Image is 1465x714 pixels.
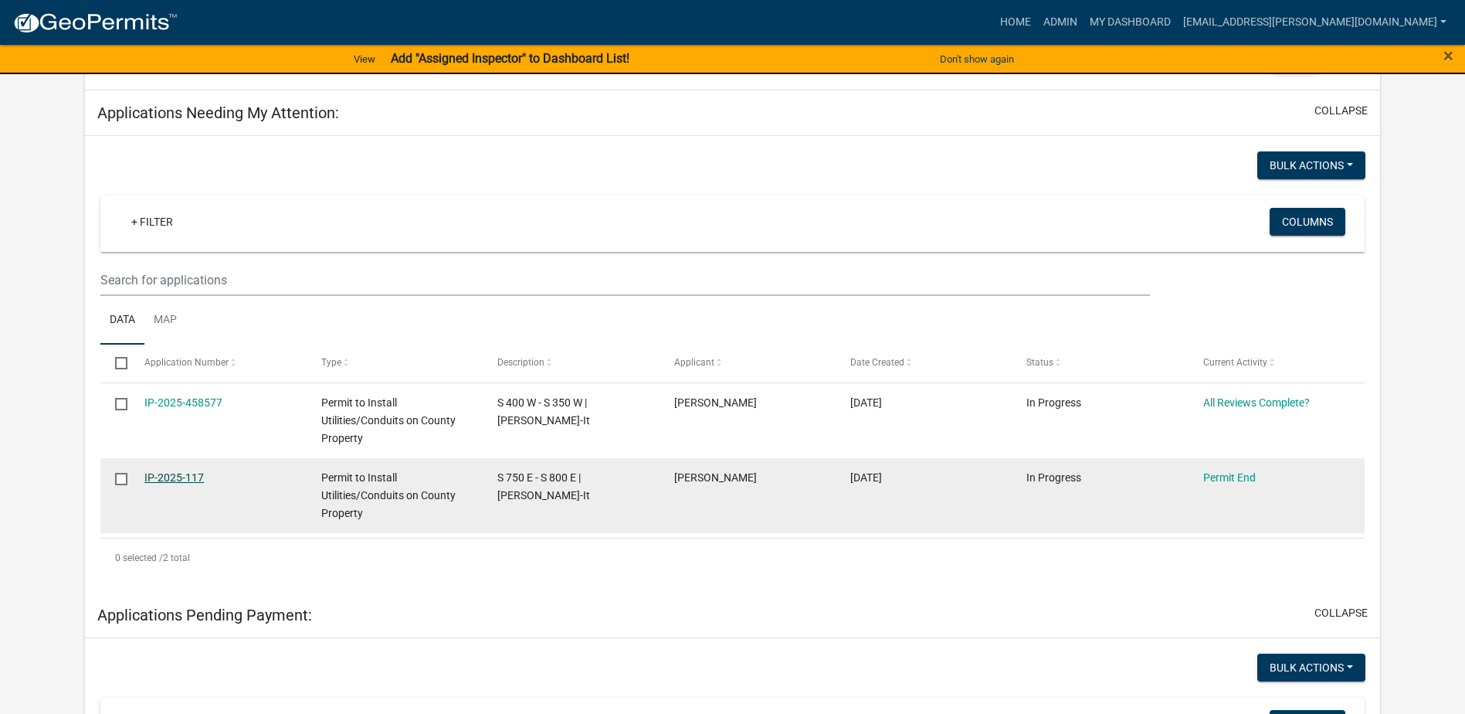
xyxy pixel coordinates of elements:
a: IP-2025-458577 [144,396,222,409]
a: Data [100,296,144,345]
a: My Dashboard [1083,8,1177,37]
a: Home [994,8,1037,37]
a: Permit End [1203,471,1256,484]
a: Map [144,296,186,345]
span: Justin Suhre [674,471,757,484]
span: In Progress [1026,396,1081,409]
input: Search for applications [100,264,1150,296]
datatable-header-cell: Application Number [130,345,306,382]
datatable-header-cell: Applicant [659,345,835,382]
datatable-header-cell: Description [483,345,659,382]
datatable-header-cell: Select [100,345,130,382]
span: 0 selected / [115,552,163,563]
span: Description [497,357,544,368]
button: Columns [1270,208,1345,236]
span: Permit to Install Utilities/Conduits on County Property [321,471,456,519]
span: 08/03/2025 [850,396,882,409]
div: collapse [85,136,1380,593]
a: All Reviews Complete? [1203,396,1310,409]
a: + Filter [119,208,185,236]
span: 08/03/2025 [850,471,882,484]
strong: Add "Assigned Inspector" to Dashboard List! [391,51,629,66]
datatable-header-cell: Status [1012,345,1188,382]
button: Bulk Actions [1257,151,1365,179]
span: In Progress [1026,471,1081,484]
button: collapse [1314,605,1368,621]
datatable-header-cell: Date Created [836,345,1012,382]
a: Admin [1037,8,1083,37]
span: × [1443,45,1453,66]
a: IP-2025-117 [144,471,204,484]
button: Close [1443,46,1453,65]
span: Type [321,357,341,368]
h5: Applications Pending Payment: [97,606,312,624]
span: Application Number [144,357,229,368]
h5: Applications Needing My Attention: [97,104,339,122]
span: S 400 W - S 350 W | Berry-It [497,396,590,427]
a: [EMAIL_ADDRESS][PERSON_NAME][DOMAIN_NAME] [1177,8,1453,37]
span: Justin Suhre [674,396,757,409]
span: Status [1026,357,1053,368]
button: Bulk Actions [1257,654,1365,682]
datatable-header-cell: Type [307,345,483,382]
button: collapse [1314,103,1368,119]
span: Date Created [850,357,904,368]
span: Permit to Install Utilities/Conduits on County Property [321,396,456,444]
span: S 750 E - S 800 E | Berry-It [497,471,590,501]
button: Don't show again [934,46,1020,72]
span: Applicant [674,357,714,368]
span: Current Activity [1203,357,1267,368]
datatable-header-cell: Current Activity [1188,345,1364,382]
div: 2 total [100,539,1365,577]
a: View [348,46,382,72]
